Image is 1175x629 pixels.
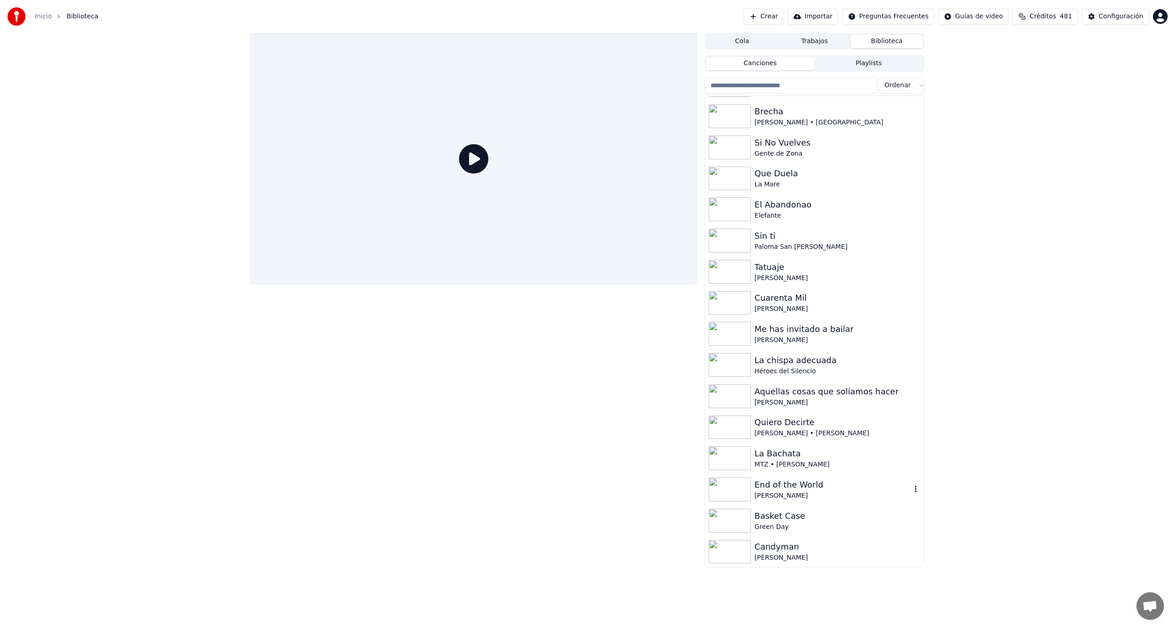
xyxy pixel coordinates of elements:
div: [PERSON_NAME] [755,304,920,314]
img: youka [7,7,26,26]
button: Playlists [814,57,923,70]
nav: breadcrumb [35,12,98,21]
button: Configuración [1082,8,1149,25]
button: Biblioteca [850,35,923,48]
div: [PERSON_NAME] [755,398,920,407]
div: Basket Case [755,510,920,522]
span: Ordenar [884,81,911,90]
div: Aquellas cosas que solíamos hacer [755,385,920,398]
div: Tatuaje [755,261,920,274]
span: 481 [1060,12,1072,21]
div: Héroes del Silencio [755,367,920,376]
button: Importar [788,8,839,25]
div: Configuración [1099,12,1143,21]
span: Biblioteca [67,12,98,21]
div: [PERSON_NAME] [755,491,911,500]
div: [PERSON_NAME] • [PERSON_NAME] [755,429,920,438]
div: Si No Vuelves [755,136,920,149]
div: [PERSON_NAME] [755,336,920,345]
div: End of the World [755,478,911,491]
div: La Bachata [755,447,920,460]
button: Canciones [706,57,815,70]
div: Candyman [755,540,920,553]
div: Me has invitado a bailar [755,323,920,336]
div: Elefante [755,211,920,220]
div: La chispa adecuada [755,354,920,367]
div: [PERSON_NAME] • [GEOGRAPHIC_DATA] [755,118,920,127]
div: Green Day [755,522,920,532]
div: Brecha [755,105,920,118]
div: [PERSON_NAME] [755,274,920,283]
button: Cola [706,35,778,48]
button: Trabajos [778,35,851,48]
div: Sin ti [755,230,920,242]
div: Quiero Decirte [755,416,920,429]
button: Guías de video [938,8,1009,25]
div: La Mare [755,180,920,189]
a: Inicio [35,12,52,21]
span: Créditos [1030,12,1056,21]
div: Paloma San [PERSON_NAME] [755,242,920,252]
a: Chat abierto [1136,592,1164,620]
div: El Abandonao [755,198,920,211]
button: Preguntas Frecuentes [842,8,934,25]
div: Cuarenta Mil [755,292,920,304]
button: Crear [744,8,784,25]
div: Que Duela [755,167,920,180]
button: Créditos481 [1013,8,1078,25]
div: Gente de Zona [755,149,920,158]
div: [PERSON_NAME] [755,553,920,562]
div: MTZ • [PERSON_NAME] [755,460,920,469]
